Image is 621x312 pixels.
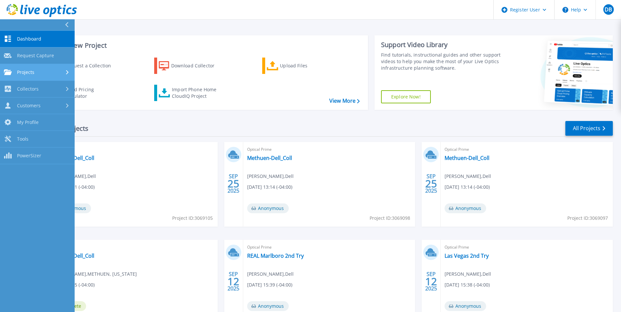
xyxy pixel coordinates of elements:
span: 12 [228,279,239,284]
div: Import Phone Home CloudIQ Project [172,86,223,99]
span: 25 [425,181,437,186]
span: Anonymous [445,301,486,311]
span: Optical Prime [445,146,609,153]
span: My Profile [17,119,39,125]
span: Anonymous [247,301,289,311]
a: Methuen-Dell_Coll [247,155,292,161]
span: [PERSON_NAME] , Dell [445,270,491,278]
div: Upload Files [280,59,332,72]
span: [PERSON_NAME] , Dell [247,173,294,180]
span: [DATE] 13:14 (-04:00) [247,183,292,191]
span: Customers [17,103,41,109]
span: 12 [425,279,437,284]
span: Anonymous [445,203,486,213]
div: SEP 2025 [227,172,240,196]
span: Tools [17,136,28,142]
a: Cloud Pricing Calculator [46,85,119,101]
a: Upload Files [262,58,335,74]
span: Project ID: 3069105 [172,215,213,222]
a: All Projects [565,121,613,136]
a: Explore Now! [381,90,431,103]
div: Cloud Pricing Calculator [64,86,117,99]
div: Download Collector [171,59,224,72]
span: Request Capture [17,53,54,59]
a: Request a Collection [46,58,119,74]
span: [PERSON_NAME] , Dell [445,173,491,180]
div: Find tutorials, instructional guides and other support videos to help you make the most of your L... [381,52,502,71]
span: Project ID: 3069098 [370,215,410,222]
a: Download Collector [154,58,227,74]
span: DB [605,7,612,12]
span: [DATE] 15:39 (-04:00) [247,281,292,288]
span: [DATE] 15:38 (-04:00) [445,281,490,288]
span: Project ID: 3069097 [567,215,608,222]
span: Optical Prime [49,244,214,251]
span: Dashboard [17,36,41,42]
div: Support Video Library [381,41,502,49]
a: REAL Marlboro 2nd Try [247,252,304,259]
span: Collectors [17,86,39,92]
span: PowerSizer [17,153,41,159]
h3: Start a New Project [46,42,359,49]
span: Optical Prime [247,146,411,153]
div: SEP 2025 [425,172,437,196]
div: SEP 2025 [425,269,437,293]
div: Request a Collection [65,59,118,72]
span: [DATE] 13:14 (-04:00) [445,183,490,191]
span: Projects [17,69,34,75]
a: Methuen-Dell_Coll [445,155,489,161]
span: Anonymous [247,203,289,213]
span: Optical Prime [247,244,411,251]
div: SEP 2025 [227,269,240,293]
span: [PERSON_NAME] , Dell [247,270,294,278]
a: Las Vegas 2nd Try [445,252,489,259]
span: [PERSON_NAME] , METHUEN, [US_STATE] [49,270,137,278]
span: Optical Prime [445,244,609,251]
a: View More [329,98,360,104]
span: 25 [228,181,239,186]
span: Optical Prime [49,146,214,153]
